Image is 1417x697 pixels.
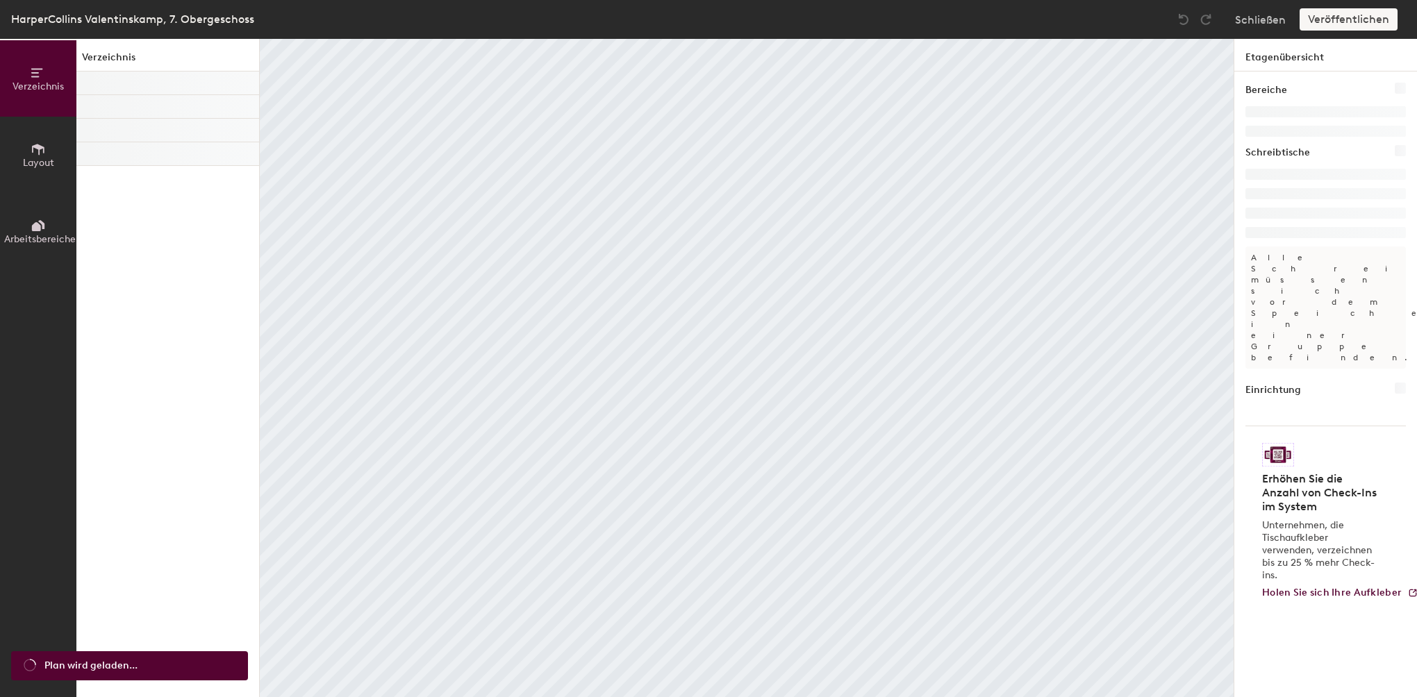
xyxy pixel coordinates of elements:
h1: Einrichtung [1245,383,1301,398]
canvas: Map [260,39,1234,697]
h1: Verzeichnis [76,50,259,72]
h1: Bereiche [1245,83,1287,98]
p: Alle Schreibtische müssen sich vor dem Speichern in einer Gruppe befinden. [1245,246,1406,369]
img: Redo [1199,12,1213,26]
div: HarperCollins Valentinskamp, 7. Obergeschoss [11,10,254,28]
span: Plan wird geladen... [44,658,138,673]
span: Holen Sie sich Ihre Aufkleber [1262,587,1402,598]
img: Undo [1177,12,1191,26]
h4: Erhöhen Sie die Anzahl von Check-Ins im System [1262,472,1381,514]
h1: Schreibtische [1245,145,1310,160]
span: Arbeitsbereiche [4,233,76,245]
h1: Etagenübersicht [1234,39,1417,72]
p: Unternehmen, die Tischaufkleber verwenden, verzeichnen bis zu 25 % mehr Check-ins. [1262,519,1381,582]
img: Aufkleber Logo [1262,443,1294,467]
span: Layout [23,157,54,169]
span: Verzeichnis [13,81,64,92]
button: Schließen [1235,8,1286,31]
